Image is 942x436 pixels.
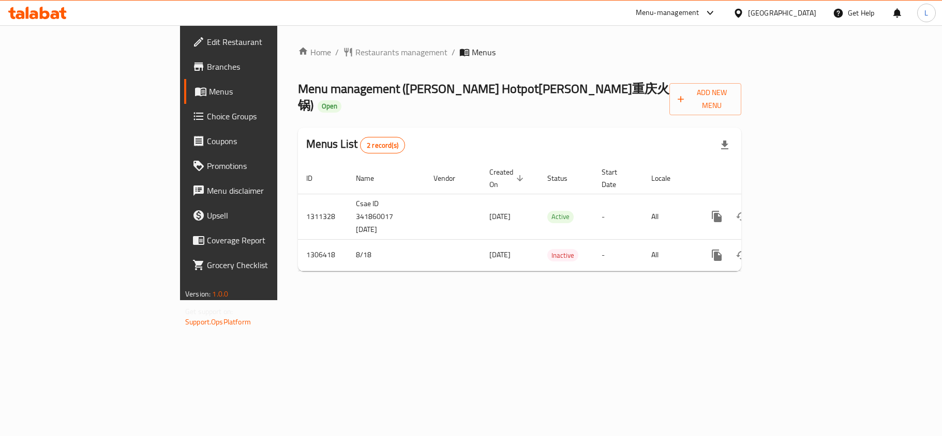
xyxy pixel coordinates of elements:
[643,239,696,271] td: All
[343,46,447,58] a: Restaurants management
[712,133,737,158] div: Export file
[924,7,928,19] span: L
[748,7,816,19] div: [GEOGRAPHIC_DATA]
[360,137,405,153] div: Total records count
[207,184,329,197] span: Menu disclaimer
[298,77,669,117] span: Menu management ( [PERSON_NAME] Hotpot[PERSON_NAME]重庆火锅 )
[696,163,812,194] th: Actions
[593,239,643,271] td: -
[705,204,729,229] button: more
[678,86,733,112] span: Add New Menu
[547,211,574,223] span: Active
[547,250,578,261] span: Inactive
[185,287,211,301] span: Version:
[651,172,684,184] span: Locale
[472,46,496,58] span: Menus
[602,166,631,191] span: Start Date
[729,204,754,229] button: Change Status
[184,54,337,79] a: Branches
[184,29,337,54] a: Edit Restaurant
[547,172,581,184] span: Status
[207,135,329,147] span: Coupons
[184,153,337,178] a: Promotions
[207,160,329,172] span: Promotions
[184,203,337,228] a: Upsell
[298,163,812,271] table: enhanced table
[207,110,329,122] span: Choice Groups
[356,172,387,184] span: Name
[547,249,578,261] div: Inactive
[184,104,337,129] a: Choice Groups
[207,234,329,246] span: Coverage Report
[184,253,337,277] a: Grocery Checklist
[184,178,337,203] a: Menu disclaimer
[355,46,447,58] span: Restaurants management
[705,243,729,268] button: more
[185,315,251,329] a: Support.OpsPlatform
[209,85,329,98] span: Menus
[306,172,326,184] span: ID
[207,259,329,271] span: Grocery Checklist
[348,194,425,239] td: Csae ID 341860017 [DATE]
[452,46,455,58] li: /
[489,210,511,223] span: [DATE]
[298,46,741,58] nav: breadcrumb
[207,209,329,222] span: Upsell
[433,172,469,184] span: Vendor
[348,239,425,271] td: 8/18
[184,129,337,153] a: Coupons
[636,7,699,19] div: Menu-management
[669,83,741,115] button: Add New Menu
[184,228,337,253] a: Coverage Report
[643,194,696,239] td: All
[489,248,511,261] span: [DATE]
[306,136,405,153] h2: Menus List
[184,79,337,104] a: Menus
[185,305,233,318] span: Get support on:
[207,60,329,73] span: Branches
[489,166,527,191] span: Created On
[729,243,754,268] button: Change Status
[361,141,405,150] span: 2 record(s)
[593,194,643,239] td: -
[212,287,228,301] span: 1.0.0
[207,36,329,48] span: Edit Restaurant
